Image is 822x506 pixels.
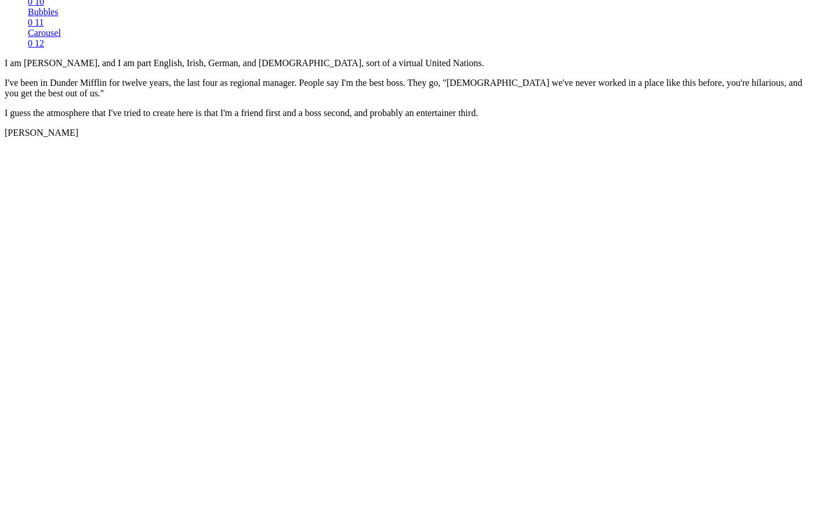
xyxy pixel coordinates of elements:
span: Bubbles [28,7,58,17]
span: Carousel [28,28,61,38]
span: 0 [28,17,32,27]
p: I've been in Dunder Mifflin for twelve years, the last four as regional manager. People say I'm t... [5,78,817,99]
p: I am [PERSON_NAME], and I am part English, Irish, German, and [DEMOGRAPHIC_DATA], sort of a virtu... [5,58,817,68]
span: 12 [35,38,44,48]
a: Carousel 0 12 [28,28,817,48]
div: [PERSON_NAME] [5,128,817,138]
span: 11 [35,17,44,27]
span: 0 [28,38,32,48]
a: Bubbles 0 11 [28,7,817,27]
p: I guess the atmosphere that I've tried to create here is that I'm a friend first and a boss secon... [5,108,817,118]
